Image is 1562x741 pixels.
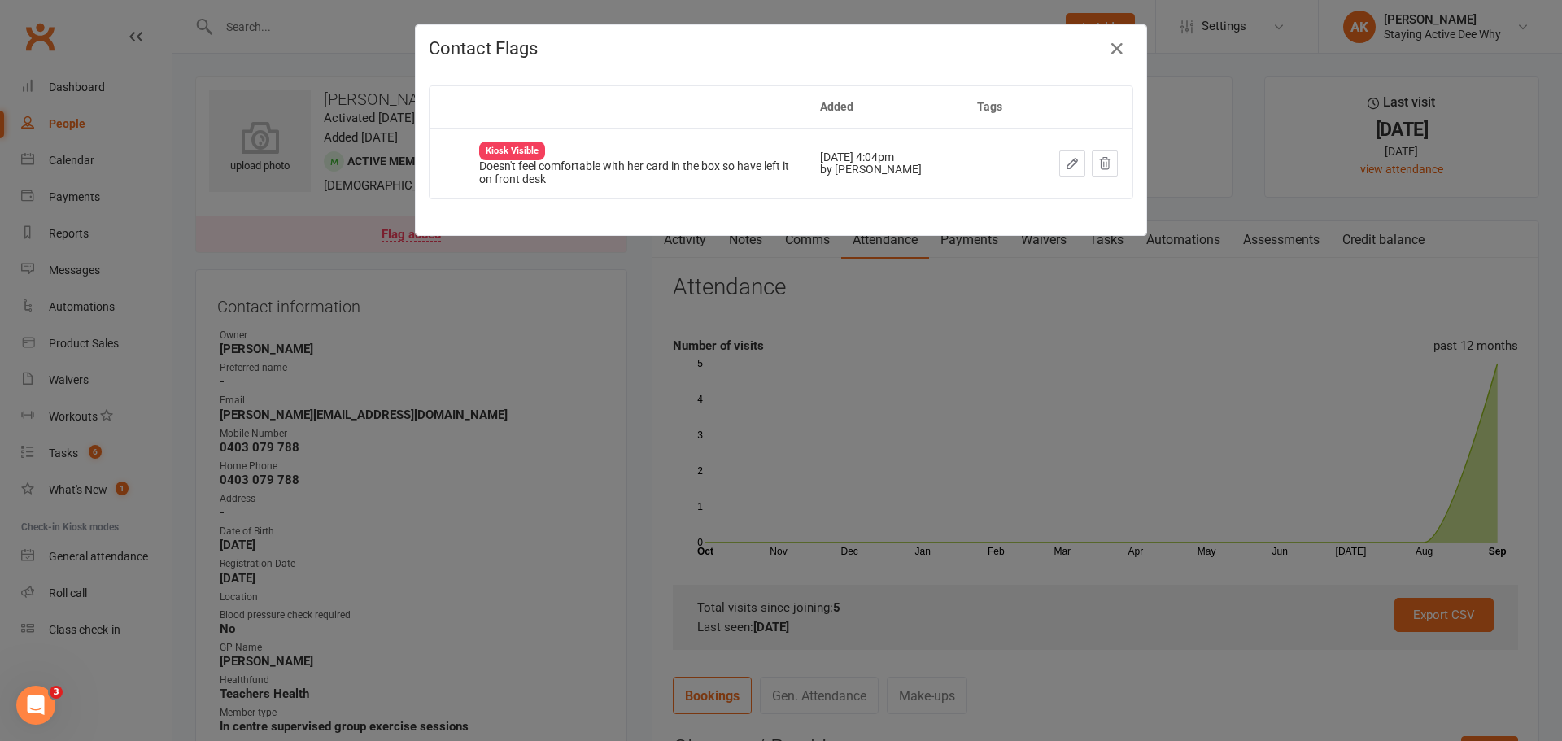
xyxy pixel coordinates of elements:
[50,686,63,699] span: 3
[1104,36,1130,62] button: Close
[962,86,1028,128] th: Tags
[805,128,962,198] td: [DATE] 4:04pm by [PERSON_NAME]
[1092,150,1118,177] button: Dismiss this flag
[479,160,791,185] div: Doesn't feel comfortable with her card in the box so have left it on front desk
[479,142,545,160] div: Kiosk Visible
[16,686,55,725] iframe: Intercom live chat
[805,86,962,128] th: Added
[429,38,1133,59] h4: Contact Flags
